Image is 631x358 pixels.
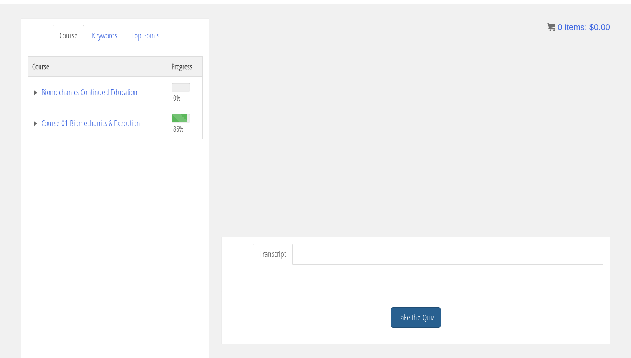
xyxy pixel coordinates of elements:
span: items: [565,23,587,32]
span: 0 [558,23,562,32]
a: Top Points [125,25,166,46]
a: Course [53,25,84,46]
th: Course [28,56,168,76]
th: Progress [167,56,202,76]
a: 0 items: $0.00 [547,23,610,32]
a: Keywords [85,25,124,46]
span: 0% [173,93,181,102]
a: Take the Quiz [391,307,441,328]
img: icon11.png [547,23,555,31]
a: Course 01 Biomechanics & Execution [32,119,163,127]
bdi: 0.00 [589,23,610,32]
a: Biomechanics Continued Education [32,88,163,96]
span: 86% [173,124,184,133]
a: Transcript [253,244,293,265]
span: $ [589,23,594,32]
